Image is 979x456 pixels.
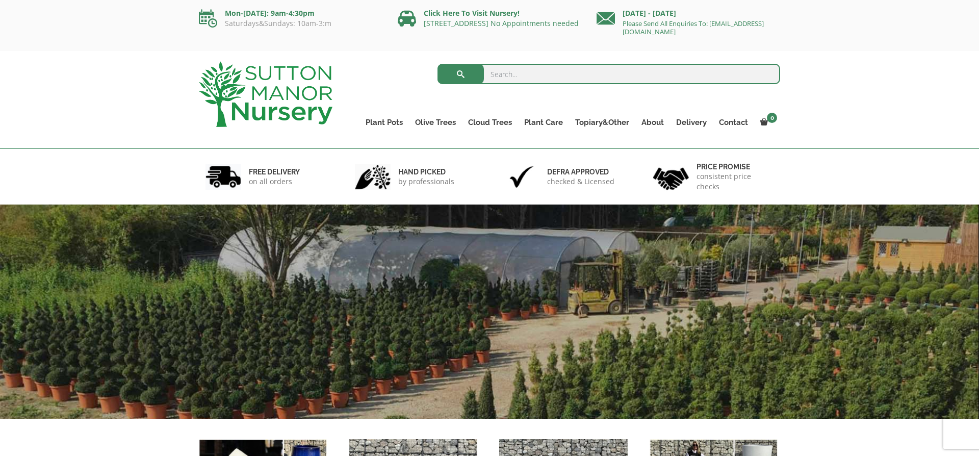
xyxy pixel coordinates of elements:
h6: Defra approved [547,167,614,176]
h6: hand picked [398,167,454,176]
a: Contact [713,115,754,130]
p: Mon-[DATE]: 9am-4:30pm [199,7,382,19]
a: Click Here To Visit Nursery! [424,8,520,18]
img: 3.jpg [504,164,539,190]
a: About [635,115,670,130]
p: [DATE] - [DATE] [597,7,780,19]
img: 4.jpg [653,161,689,192]
a: Topiary&Other [569,115,635,130]
img: 2.jpg [355,164,391,190]
a: [STREET_ADDRESS] No Appointments needed [424,18,579,28]
a: Cloud Trees [462,115,518,130]
p: on all orders [249,176,300,187]
h6: FREE DELIVERY [249,167,300,176]
input: Search... [437,64,781,84]
p: by professionals [398,176,454,187]
h6: Price promise [697,162,774,171]
a: Please Send All Enquiries To: [EMAIL_ADDRESS][DOMAIN_NAME] [623,19,764,36]
a: 0 [754,115,780,130]
img: 1.jpg [205,164,241,190]
a: Plant Pots [359,115,409,130]
p: consistent price checks [697,171,774,192]
p: Saturdays&Sundays: 10am-3:m [199,19,382,28]
a: Plant Care [518,115,569,130]
p: checked & Licensed [547,176,614,187]
span: 0 [767,113,777,123]
a: Olive Trees [409,115,462,130]
img: logo [199,61,332,127]
a: Delivery [670,115,713,130]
